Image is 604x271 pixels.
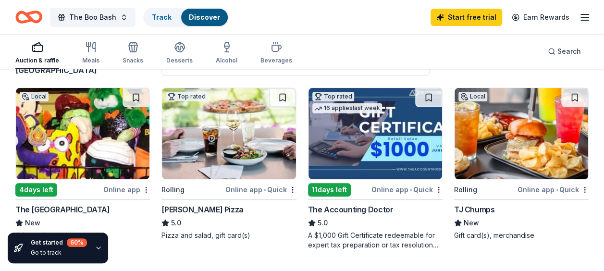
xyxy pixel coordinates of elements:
[123,57,143,64] div: Snacks
[67,238,87,247] div: 60 %
[161,87,296,240] a: Image for Dewey's PizzaTop ratedRollingOnline app•Quick[PERSON_NAME] Pizza5.0Pizza and salad, gif...
[225,184,296,196] div: Online app Quick
[25,217,40,229] span: New
[464,217,479,229] span: New
[166,37,193,69] button: Desserts
[161,184,185,196] div: Rolling
[518,184,589,196] div: Online app Quick
[123,37,143,69] button: Snacks
[82,37,99,69] button: Meals
[189,13,220,21] a: Discover
[69,12,116,23] span: The Boo Bash
[216,57,237,64] div: Alcohol
[556,186,558,194] span: •
[161,231,296,240] div: Pizza and salad, gift card(s)
[454,87,589,240] a: Image for TJ ChumpsLocalRollingOnline app•QuickTJ ChumpsNewGift card(s), merchandise
[15,6,42,28] a: Home
[540,42,589,61] button: Search
[161,204,243,215] div: [PERSON_NAME] Pizza
[143,8,229,27] button: TrackDiscover
[455,88,588,179] img: Image for TJ Chumps
[454,184,477,196] div: Rolling
[264,186,266,194] span: •
[20,92,49,101] div: Local
[308,88,442,179] img: Image for The Accounting Doctor
[312,103,382,113] div: 16 applies last week
[308,183,351,197] div: 11 days left
[260,37,292,69] button: Beverages
[15,183,57,197] div: 4 days left
[454,204,494,215] div: TJ Chumps
[31,249,87,257] div: Go to track
[15,204,110,215] div: The [GEOGRAPHIC_DATA]
[410,186,412,194] span: •
[431,9,502,26] a: Start free trial
[171,217,181,229] span: 5.0
[312,92,354,101] div: Top rated
[308,204,394,215] div: The Accounting Doctor
[506,9,575,26] a: Earn Rewards
[152,13,172,21] a: Track
[216,37,237,69] button: Alcohol
[308,87,443,250] a: Image for The Accounting DoctorTop rated16 applieslast week11days leftOnline app•QuickThe Account...
[162,88,296,179] img: Image for Dewey's Pizza
[16,88,149,179] img: Image for The Magic Castle
[454,231,589,240] div: Gift card(s), merchandise
[166,57,193,64] div: Desserts
[15,37,59,69] button: Auction & raffle
[458,92,487,101] div: Local
[166,92,208,101] div: Top rated
[15,87,150,240] a: Image for The Magic CastleLocal4days leftOnline appThe [GEOGRAPHIC_DATA]NewGift certificate(s), c...
[371,184,443,196] div: Online app Quick
[50,8,136,27] button: The Boo Bash
[557,46,581,57] span: Search
[31,238,87,247] div: Get started
[260,57,292,64] div: Beverages
[82,57,99,64] div: Meals
[318,217,328,229] span: 5.0
[15,57,59,64] div: Auction & raffle
[308,231,443,250] div: A $1,000 Gift Certificate redeemable for expert tax preparation or tax resolution services—recipi...
[103,184,150,196] div: Online app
